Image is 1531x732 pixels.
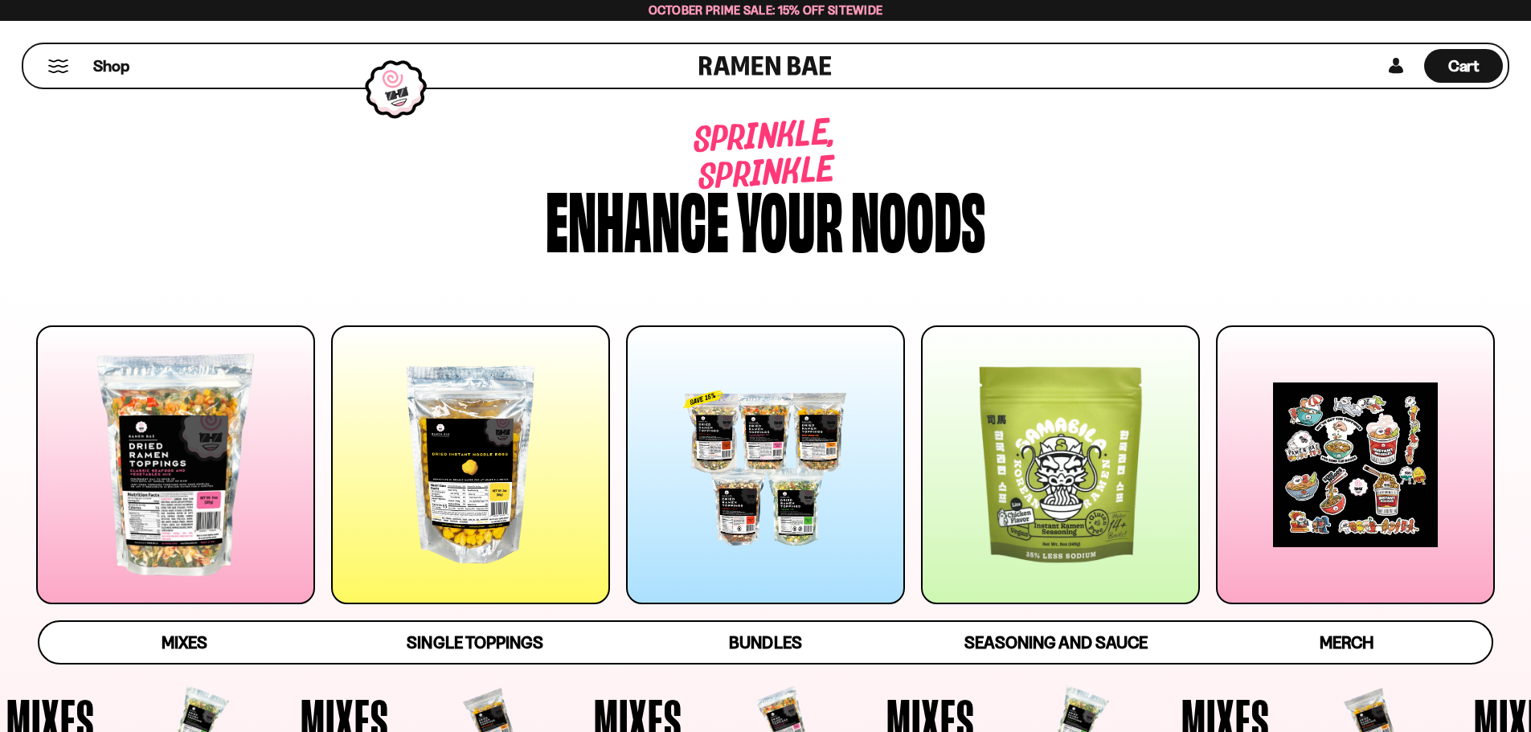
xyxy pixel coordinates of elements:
div: noods [851,179,985,256]
div: your [737,179,843,256]
div: Enhance [546,179,729,256]
span: Merch [1320,632,1373,652]
div: Cart [1424,44,1503,88]
span: Seasoning and Sauce [964,632,1147,652]
a: Single Toppings [330,622,620,663]
span: Mixes [162,632,207,652]
span: Cart [1448,56,1480,76]
span: October Prime Sale: 15% off Sitewide [649,2,883,18]
span: Single Toppings [407,632,542,652]
a: Mixes [39,622,330,663]
a: Seasoning and Sauce [911,622,1201,663]
a: Shop [93,49,129,83]
a: Bundles [620,622,911,663]
span: Shop [93,55,129,77]
button: Mobile Menu Trigger [47,59,69,73]
span: Bundles [729,632,801,652]
a: Merch [1201,622,1492,663]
